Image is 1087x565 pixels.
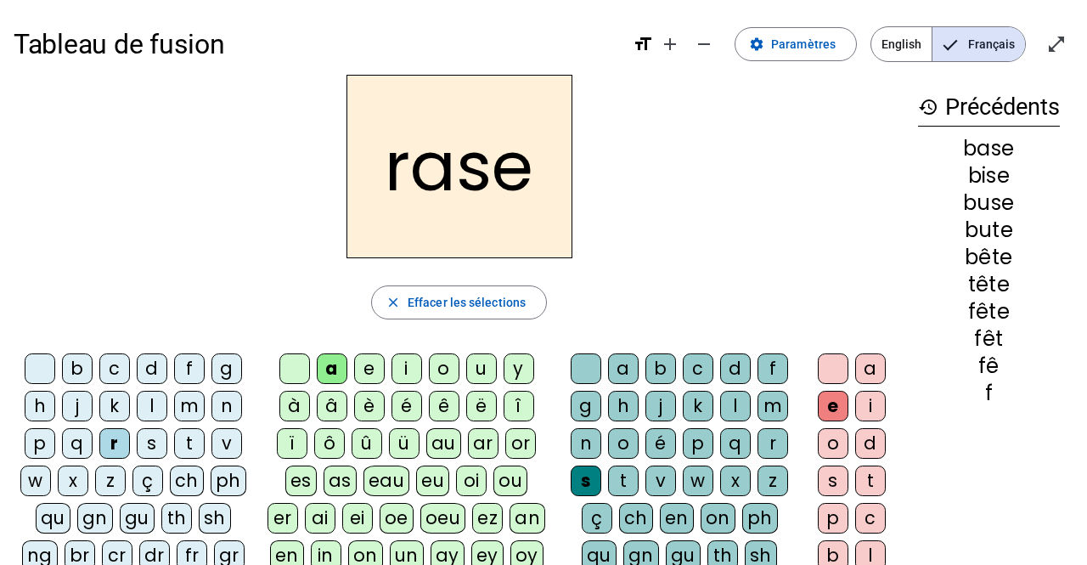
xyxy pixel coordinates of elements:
[918,383,1060,404] div: f
[211,391,242,421] div: n
[571,428,601,459] div: n
[199,503,231,534] div: sh
[683,391,713,421] div: k
[749,37,764,52] mat-icon: settings
[687,27,721,61] button: Diminuer la taille de la police
[371,285,547,319] button: Effacer les sélections
[683,428,713,459] div: p
[472,503,503,534] div: ez
[211,353,242,384] div: g
[771,34,836,54] span: Paramètres
[608,428,639,459] div: o
[818,428,848,459] div: o
[99,353,130,384] div: c
[211,466,246,496] div: ph
[161,503,192,534] div: th
[918,247,1060,268] div: bête
[918,356,1060,376] div: fê
[645,466,676,496] div: v
[818,466,848,496] div: s
[77,503,113,534] div: gn
[391,353,422,384] div: i
[504,353,534,384] div: y
[174,428,205,459] div: t
[408,292,526,313] span: Effacer les sélections
[36,503,70,534] div: qu
[870,26,1026,62] mat-button-toggle-group: Language selection
[505,428,536,459] div: or
[918,274,1060,295] div: tête
[429,391,459,421] div: ê
[645,391,676,421] div: j
[132,466,163,496] div: ç
[619,503,653,534] div: ch
[174,391,205,421] div: m
[314,428,345,459] div: ô
[582,503,612,534] div: ç
[352,428,382,459] div: û
[25,428,55,459] div: p
[391,391,422,421] div: é
[268,503,298,534] div: er
[855,503,886,534] div: c
[468,428,498,459] div: ar
[363,466,410,496] div: eau
[279,391,310,421] div: à
[932,27,1025,61] span: Français
[305,503,335,534] div: ai
[608,353,639,384] div: a
[918,166,1060,186] div: bise
[608,391,639,421] div: h
[918,193,1060,213] div: buse
[720,353,751,384] div: d
[62,353,93,384] div: b
[429,353,459,384] div: o
[660,34,680,54] mat-icon: add
[720,428,751,459] div: q
[416,466,449,496] div: eu
[211,428,242,459] div: v
[120,503,155,534] div: gu
[742,503,778,534] div: ph
[346,75,572,258] h2: rase
[683,353,713,384] div: c
[683,466,713,496] div: w
[137,353,167,384] div: d
[25,391,55,421] div: h
[633,34,653,54] mat-icon: format_size
[277,428,307,459] div: ï
[818,503,848,534] div: p
[918,97,938,117] mat-icon: history
[285,466,317,496] div: es
[62,391,93,421] div: j
[918,220,1060,240] div: bute
[99,391,130,421] div: k
[170,466,204,496] div: ch
[608,466,639,496] div: t
[645,353,676,384] div: b
[20,466,51,496] div: w
[918,302,1060,322] div: fête
[645,428,676,459] div: é
[389,428,420,459] div: ü
[466,391,497,421] div: ë
[420,503,466,534] div: oeu
[504,391,534,421] div: î
[14,17,619,71] h1: Tableau de fusion
[510,503,545,534] div: an
[918,138,1060,159] div: base
[137,391,167,421] div: l
[855,353,886,384] div: a
[1039,27,1073,61] button: Entrer en plein écran
[466,353,497,384] div: u
[95,466,126,496] div: z
[386,295,401,310] mat-icon: close
[99,428,130,459] div: r
[855,428,886,459] div: d
[493,466,527,496] div: ou
[317,353,347,384] div: a
[758,391,788,421] div: m
[426,428,461,459] div: au
[758,353,788,384] div: f
[918,329,1060,349] div: fêt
